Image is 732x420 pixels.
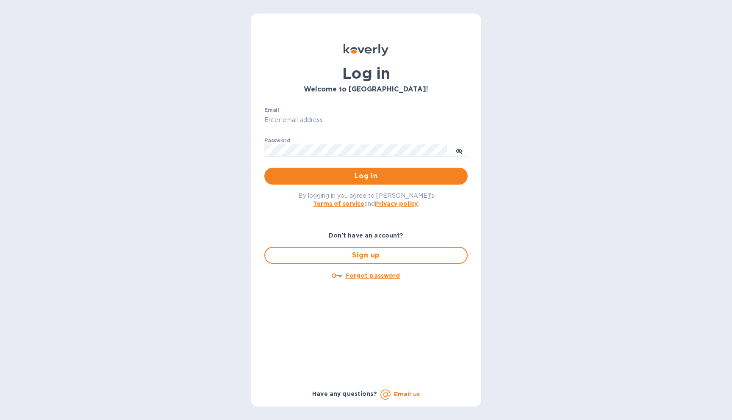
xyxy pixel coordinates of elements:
b: Have any questions? [312,390,377,397]
h1: Log in [264,64,468,82]
a: Terms of service [313,200,364,207]
b: Don't have an account? [329,232,404,239]
span: Log in [271,171,461,181]
span: Sign up [272,250,460,260]
button: Log in [264,168,468,185]
u: Forgot password [345,272,400,279]
label: Email [264,108,279,113]
input: Enter email address [264,114,468,127]
img: Koverly [344,44,388,56]
button: toggle password visibility [451,142,468,159]
a: Email us [394,391,420,398]
button: Sign up [264,247,468,264]
h3: Welcome to [GEOGRAPHIC_DATA]! [264,86,468,94]
span: By logging in you agree to [PERSON_NAME]'s and . [298,192,434,207]
label: Password [264,138,290,143]
a: Privacy policy [375,200,418,207]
